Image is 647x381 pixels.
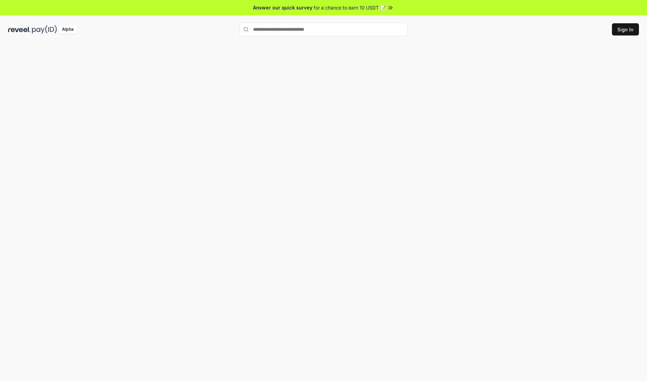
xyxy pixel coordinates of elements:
span: Answer our quick survey [253,4,312,11]
img: reveel_dark [8,25,31,34]
span: for a chance to earn 10 USDT 📝 [314,4,386,11]
img: pay_id [32,25,57,34]
div: Alpha [58,25,77,34]
button: Sign In [612,23,639,35]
